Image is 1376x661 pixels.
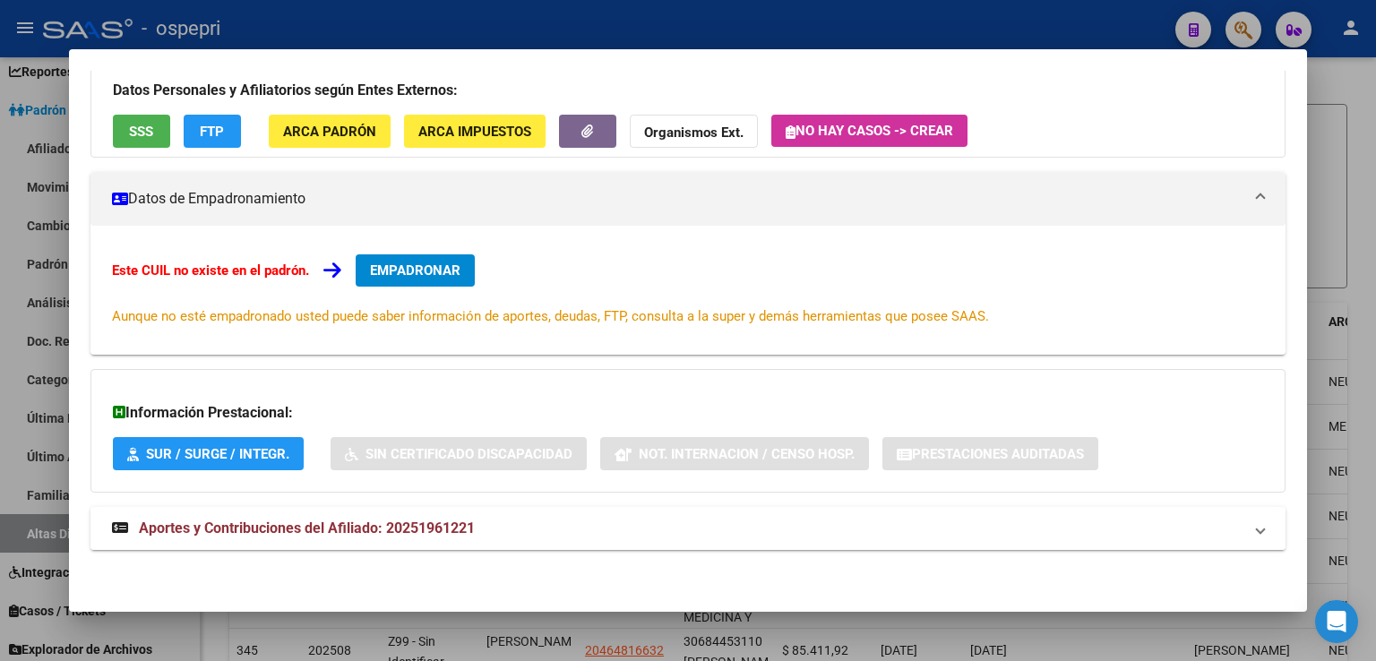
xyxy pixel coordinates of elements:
[365,446,572,462] span: Sin Certificado Discapacidad
[113,80,1263,101] h3: Datos Personales y Afiliatorios según Entes Externos:
[370,262,460,279] span: EMPADRONAR
[113,437,304,470] button: SUR / SURGE / INTEGR.
[283,124,376,140] span: ARCA Padrón
[644,124,744,141] strong: Organismos Ext.
[1315,600,1358,643] div: Open Intercom Messenger
[639,446,855,462] span: Not. Internacion / Censo Hosp.
[356,254,475,287] button: EMPADRONAR
[112,308,989,324] span: Aunque no esté empadronado usted puede saber información de aportes, deudas, FTP, consulta a la s...
[129,124,153,140] span: SSS
[786,123,953,139] span: No hay casos -> Crear
[184,115,241,148] button: FTP
[90,172,1286,226] mat-expansion-panel-header: Datos de Empadronamiento
[90,226,1286,355] div: Datos de Empadronamiento
[113,402,1263,424] h3: Información Prestacional:
[90,507,1286,550] mat-expansion-panel-header: Aportes y Contribuciones del Afiliado: 20251961221
[771,115,967,147] button: No hay casos -> Crear
[112,188,1243,210] mat-panel-title: Datos de Empadronamiento
[200,124,224,140] span: FTP
[600,437,869,470] button: Not. Internacion / Censo Hosp.
[418,124,531,140] span: ARCA Impuestos
[630,115,758,148] button: Organismos Ext.
[912,446,1084,462] span: Prestaciones Auditadas
[331,437,587,470] button: Sin Certificado Discapacidad
[112,262,309,279] strong: Este CUIL no existe en el padrón.
[269,115,391,148] button: ARCA Padrón
[404,115,546,148] button: ARCA Impuestos
[146,446,289,462] span: SUR / SURGE / INTEGR.
[139,519,475,537] span: Aportes y Contribuciones del Afiliado: 20251961221
[882,437,1098,470] button: Prestaciones Auditadas
[113,115,170,148] button: SSS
